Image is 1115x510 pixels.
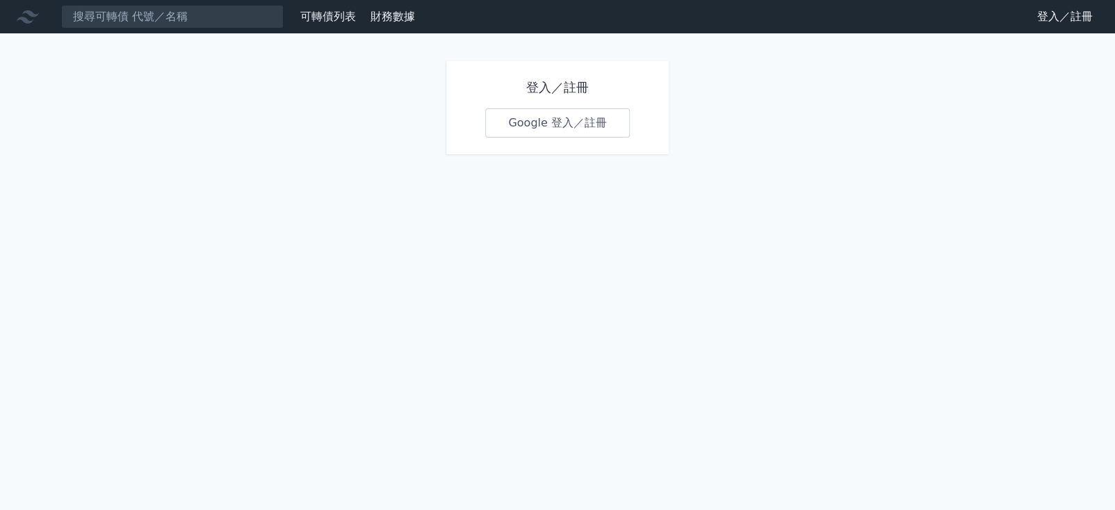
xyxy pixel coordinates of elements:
h1: 登入／註冊 [485,78,630,97]
a: Google 登入／註冊 [485,108,630,138]
a: 可轉債列表 [300,10,356,23]
input: 搜尋可轉債 代號／名稱 [61,5,284,28]
a: 財務數據 [371,10,415,23]
a: 登入／註冊 [1026,6,1104,28]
